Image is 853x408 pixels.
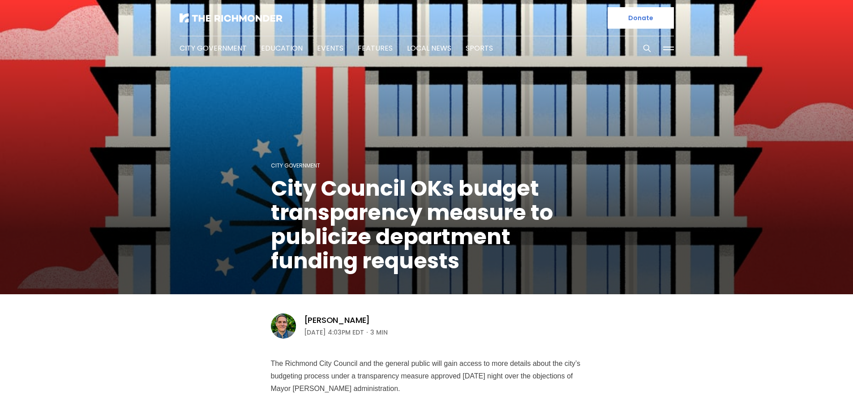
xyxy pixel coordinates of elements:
a: Education [261,43,303,53]
a: Features [358,43,393,53]
a: Events [317,43,343,53]
span: 3 min [370,327,388,338]
p: The Richmond City Council and the general public will gain access to more details about the city’... [271,357,583,395]
a: City Government [180,43,247,53]
iframe: portal-trigger [777,364,853,408]
time: [DATE] 4:03PM EDT [304,327,364,338]
a: [PERSON_NAME] [304,315,370,326]
button: Search this site [640,42,654,55]
a: Local News [407,43,451,53]
img: Graham Moomaw [271,314,296,339]
a: Donate [608,7,674,29]
a: City Government [271,162,320,169]
h1: City Council OKs budget transparency measure to publicize department funding requests [271,176,583,273]
a: Sports [466,43,493,53]
img: The Richmonder [180,13,283,22]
